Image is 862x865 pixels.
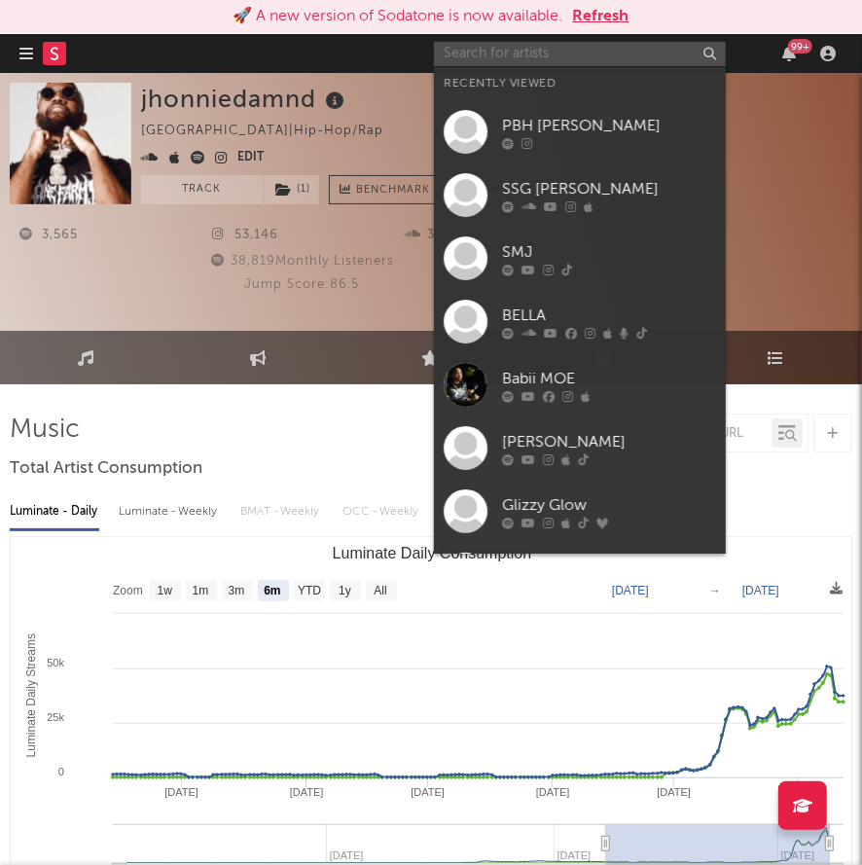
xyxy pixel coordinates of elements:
[329,175,441,204] a: Benchmark
[164,786,198,798] text: [DATE]
[263,175,320,204] span: ( 1 )
[434,353,726,416] a: Babii MOE
[434,290,726,353] a: BELLA
[193,585,209,598] text: 1m
[502,240,716,264] div: SMJ
[502,304,716,327] div: BELLA
[612,584,649,597] text: [DATE]
[244,278,359,291] span: Jump Score: 86.5
[113,585,143,598] text: Zoom
[434,416,726,480] a: [PERSON_NAME]
[19,229,78,241] span: 3,565
[141,83,349,115] div: jhonniedamnd
[502,367,716,390] div: Babii MOE
[502,430,716,453] div: [PERSON_NAME]
[782,46,796,61] button: 99+
[58,766,64,777] text: 0
[434,42,726,66] input: Search for artists
[709,584,721,597] text: →
[290,786,324,798] text: [DATE]
[10,495,99,528] div: Luminate - Daily
[405,229,443,241] span: 37
[24,633,38,757] text: Luminate Daily Streams
[264,585,280,598] text: 6m
[229,585,245,598] text: 3m
[536,786,570,798] text: [DATE]
[264,175,319,204] button: (1)
[502,177,716,200] div: SSG [PERSON_NAME]
[237,147,264,170] button: Edit
[434,227,726,290] a: SMJ
[444,72,716,95] div: Recently Viewed
[141,175,263,204] button: Track
[374,585,386,598] text: All
[434,163,726,227] a: SSG [PERSON_NAME]
[47,657,64,668] text: 50k
[502,114,716,137] div: PBH [PERSON_NAME]
[411,786,445,798] text: [DATE]
[333,545,532,561] text: Luminate Daily Consumption
[141,120,428,143] div: [GEOGRAPHIC_DATA] | Hip-Hop/Rap
[657,786,691,798] text: [DATE]
[233,5,563,28] div: 🚀 A new version of Sodatone is now available.
[434,100,726,163] a: PBH [PERSON_NAME]
[298,585,321,598] text: YTD
[10,457,202,481] span: Total Artist Consumption
[356,179,430,202] span: Benchmark
[47,711,64,723] text: 25k
[573,5,629,28] button: Refresh
[434,480,726,543] a: Glizzy Glow
[742,584,779,597] text: [DATE]
[788,39,812,54] div: 99 +
[339,585,351,598] text: 1y
[209,255,395,268] span: 38,819 Monthly Listeners
[434,543,726,606] a: [PERSON_NAME]
[119,495,221,528] div: Luminate - Weekly
[212,229,278,241] span: 53,146
[158,585,173,598] text: 1w
[502,493,716,517] div: Glizzy Glow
